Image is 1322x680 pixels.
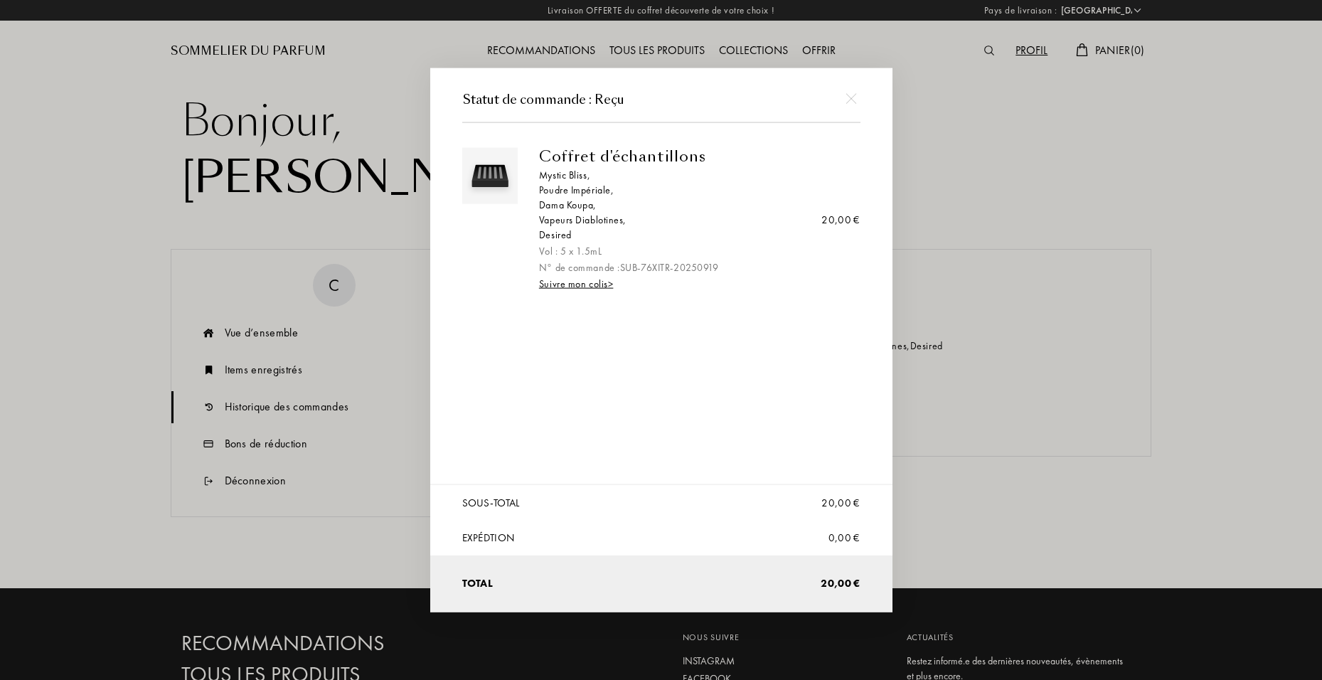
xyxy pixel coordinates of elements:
[462,91,860,110] div: Statut de commande : Reçu
[539,277,614,290] a: Suivre mon colis>
[828,529,860,545] div: 0,00 €
[462,575,494,592] div: Total
[539,198,850,213] div: Dama Koupa ,
[539,183,850,198] div: Poudre Impériale ,
[462,529,515,545] div: Expédtion
[539,148,850,165] div: Coffret d'échantillons
[539,260,850,275] div: N° de commande : SUB-76XITR-20250919
[821,575,860,592] div: 20,00 €
[846,93,857,104] img: cross.svg
[539,228,850,243] div: Desired
[539,168,850,183] div: Mystic Bliss ,
[821,212,860,228] div: 20,00 €
[462,494,520,509] div: Sous-total
[539,244,850,259] div: Vol : 5 x 1.5mL
[539,213,850,228] div: Vapeurs Diablotines ,
[821,494,860,509] div: 20,00 €
[466,152,514,200] img: sample box sommelier du parfum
